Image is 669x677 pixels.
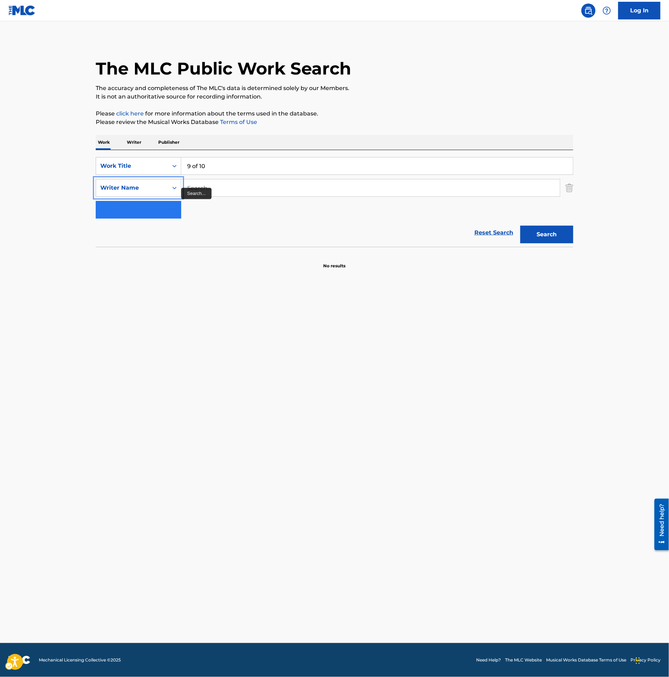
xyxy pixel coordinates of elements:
[634,643,669,677] div: Chat Widget
[96,58,351,79] h1: The MLC Public Work Search
[96,157,573,247] form: Search Form
[476,657,501,663] a: Need Help?
[125,135,143,150] p: Writer
[471,225,517,240] a: Reset Search
[96,109,573,118] p: Please for more information about the terms used in the database.
[603,6,611,15] img: help
[630,657,661,663] a: Privacy Policy
[584,6,593,15] img: search
[636,650,640,671] div: Drag
[8,656,30,664] img: logo
[520,226,573,243] button: Search
[324,254,346,269] p: No results
[8,5,36,16] img: MLC Logo
[618,2,661,19] a: Log In
[505,657,542,663] a: The MLC Website
[156,135,182,150] p: Publisher
[96,84,573,93] p: The accuracy and completeness of The MLC's data is determined solely by our Members.
[167,206,176,214] img: 9d2ae6d4665cec9f34b9.svg
[546,657,626,663] a: Musical Works Database Terms of Use
[116,110,144,117] a: click here
[100,184,164,192] div: Writer Name
[96,118,573,126] p: Please review the Musical Works Database
[168,158,181,174] div: On
[39,657,121,663] span: Mechanical Licensing Collective © 2025
[566,179,573,197] img: Delete Criterion
[219,119,257,125] a: Terms of Use
[181,158,573,174] input: Search...
[181,179,560,196] input: Search...
[100,162,164,170] div: Work Title
[96,93,573,101] p: It is not an authoritative source for recording information.
[96,201,181,219] button: Add Criteria
[649,496,669,553] iframe: Iframe | Resource Center
[96,135,112,150] p: Work
[634,643,669,677] iframe: Hubspot Iframe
